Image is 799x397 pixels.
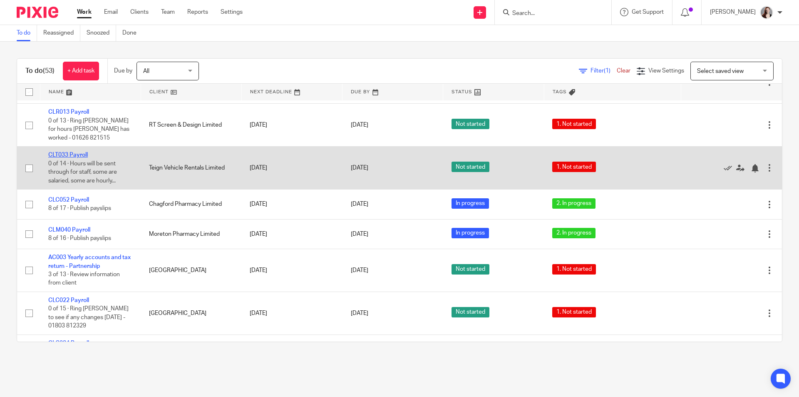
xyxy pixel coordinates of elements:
[141,249,241,292] td: [GEOGRAPHIC_DATA]
[632,9,664,15] span: Get Support
[452,228,489,238] span: In progress
[351,231,368,237] span: [DATE]
[48,235,111,241] span: 8 of 16 · Publish payslips
[553,90,567,94] span: Tags
[48,340,89,346] a: CLS034 Payroll
[552,264,596,275] span: 1. Not started
[48,297,89,303] a: CLC022 Payroll
[552,307,596,317] span: 1. Not started
[241,190,342,219] td: [DATE]
[122,25,143,41] a: Done
[48,152,88,158] a: CLT033 Payroll
[48,206,111,212] span: 8 of 17 · Publish payslips
[241,219,342,249] td: [DATE]
[48,272,120,286] span: 3 of 13 · Review information from client
[17,25,37,41] a: To do
[511,10,586,17] input: Search
[141,335,241,378] td: South West Plumbing Services Limited
[161,8,175,16] a: Team
[48,161,117,184] span: 0 of 14 · Hours will be sent through for staff, some are salaried, some are hourly...
[141,219,241,249] td: Moreton Pharmacy Limited
[552,228,596,238] span: 2. In progress
[48,109,89,115] a: CLR013 Payroll
[25,67,55,75] h1: To do
[351,267,368,273] span: [DATE]
[617,68,630,74] a: Clear
[552,119,596,129] span: 1. Not started
[187,8,208,16] a: Reports
[351,165,368,171] span: [DATE]
[351,202,368,207] span: [DATE]
[241,147,342,190] td: [DATE]
[77,8,92,16] a: Work
[452,198,489,209] span: In progress
[48,227,90,233] a: CLM040 Payroll
[63,62,99,80] a: + Add task
[452,307,489,317] span: Not started
[724,164,736,172] a: Mark as done
[452,264,489,275] span: Not started
[591,68,617,74] span: Filter
[48,255,131,269] a: AC003 Yearly accounts and tax return - Partnership
[87,25,116,41] a: Snoozed
[143,68,149,74] span: All
[351,122,368,128] span: [DATE]
[552,162,596,172] span: 1. Not started
[221,8,243,16] a: Settings
[241,292,342,335] td: [DATE]
[48,197,89,203] a: CLC052 Payroll
[43,67,55,74] span: (53)
[48,306,129,329] span: 0 of 15 · Ring [PERSON_NAME] to see if any changes [DATE] - 01803 812329
[604,68,610,74] span: (1)
[141,292,241,335] td: [GEOGRAPHIC_DATA]
[710,8,756,16] p: [PERSON_NAME]
[648,68,684,74] span: View Settings
[141,147,241,190] td: Teign Vehicle Rentals Limited
[351,310,368,316] span: [DATE]
[114,67,132,75] p: Due by
[552,198,596,209] span: 2. In progress
[141,104,241,147] td: RT Screen & Design Limited
[697,68,744,74] span: Select saved view
[43,25,80,41] a: Reassigned
[760,6,773,19] img: High%20Res%20Andrew%20Price%20Accountants%20_Poppy%20Jakes%20Photography-3%20-%20Copy.jpg
[141,190,241,219] td: Chagford Pharmacy Limited
[130,8,149,16] a: Clients
[241,104,342,147] td: [DATE]
[452,162,489,172] span: Not started
[104,8,118,16] a: Email
[452,119,489,129] span: Not started
[241,335,342,378] td: [DATE]
[48,118,129,141] span: 0 of 13 · Ring [PERSON_NAME] for hours [PERSON_NAME] has worked - 01626 821515
[241,249,342,292] td: [DATE]
[17,7,58,18] img: Pixie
